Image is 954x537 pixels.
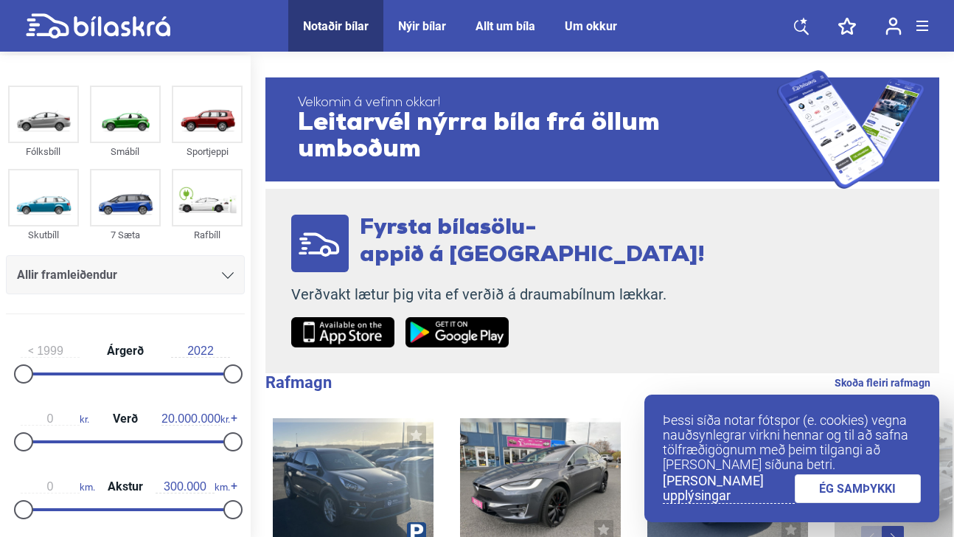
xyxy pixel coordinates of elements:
span: Velkomin á vefinn okkar! [298,96,777,111]
p: Þessi síða notar fótspor (e. cookies) vegna nauðsynlegrar virkni hennar og til að safna tölfræðig... [663,413,921,472]
span: Akstur [104,481,147,493]
div: Fólksbíll [8,143,79,160]
div: Skutbíll [8,226,79,243]
b: Rafmagn [265,373,332,392]
span: Fyrsta bílasölu- appið á [GEOGRAPHIC_DATA]! [360,217,705,267]
a: Um okkur [565,19,617,33]
span: kr. [161,412,230,426]
div: Smábíl [90,143,161,160]
span: Árgerð [103,345,147,357]
span: Verð [109,413,142,425]
a: [PERSON_NAME] upplýsingar [663,474,795,504]
span: Leitarvél nýrra bíla frá öllum umboðum [298,111,777,164]
a: Allt um bíla [476,19,535,33]
span: Allir framleiðendur [17,265,117,285]
a: Notaðir bílar [303,19,369,33]
span: km. [21,480,95,493]
div: Sportjeppi [172,143,243,160]
span: km. [156,480,230,493]
a: ÉG SAMÞYKKI [795,474,922,503]
a: Velkomin á vefinn okkar!Leitarvél nýrra bíla frá öllum umboðum [265,70,939,189]
div: Rafbíll [172,226,243,243]
p: Verðvakt lætur þig vita ef verðið á draumabílnum lækkar. [291,285,705,304]
a: Skoða fleiri rafmagn [835,373,930,392]
img: user-login.svg [885,17,902,35]
a: Nýir bílar [398,19,446,33]
span: kr. [21,412,89,426]
div: 7 Sæta [90,226,161,243]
